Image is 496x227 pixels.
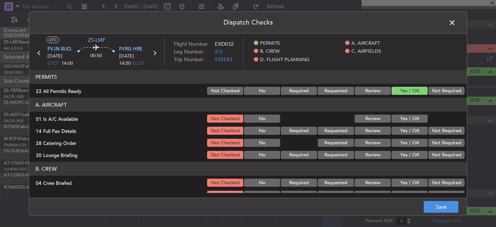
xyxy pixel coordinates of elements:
button: Yes / OK [392,127,428,135]
button: Yes / OK [392,179,428,187]
button: Review [355,87,391,95]
button: Not Required [428,127,465,135]
span: C. AIRFIELDS [351,48,381,55]
button: Not Required [428,87,465,95]
button: Review [355,127,391,135]
button: Review [355,151,391,159]
button: Not Required [428,191,465,199]
button: Review [355,179,391,187]
button: Review [355,139,391,147]
button: Review [355,115,391,123]
button: Review [355,191,391,199]
span: A. AIRCRAFT [351,40,380,47]
button: Not Required [428,139,465,147]
button: Save [424,201,458,213]
button: Yes / OK [392,151,428,159]
button: Yes / OK [392,87,428,95]
button: Yes / OK [392,139,428,147]
header: Dispatch Checks [29,12,467,34]
button: Not Required [428,151,465,159]
button: Yes / OK [392,191,428,199]
button: Yes / OK [392,115,428,123]
button: Not Required [428,179,465,187]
